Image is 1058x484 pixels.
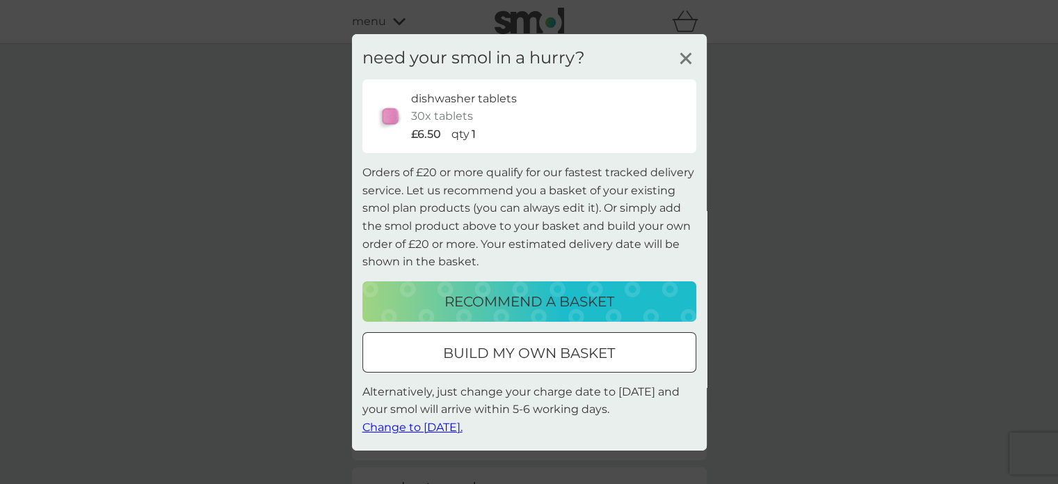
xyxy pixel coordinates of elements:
p: Orders of £20 or more qualify for our fastest tracked delivery service. Let us recommend you a ba... [362,164,696,271]
button: build my own basket [362,332,696,373]
p: 1 [472,125,476,143]
button: Change to [DATE]. [362,419,463,437]
p: dishwasher tablets [411,89,517,107]
h3: need your smol in a hurry? [362,47,585,68]
p: build my own basket [443,342,615,364]
span: Change to [DATE]. [362,421,463,434]
p: recommend a basket [444,290,614,313]
p: Alternatively, just change your charge date to [DATE] and your smol will arrive within 5-6 workin... [362,383,696,437]
p: £6.50 [411,125,441,143]
p: 30x tablets [411,107,473,125]
p: qty [451,125,470,143]
button: recommend a basket [362,281,696,322]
